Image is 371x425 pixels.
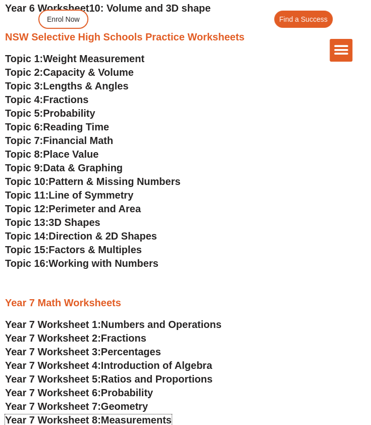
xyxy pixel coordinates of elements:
span: Place Value [43,149,98,160]
a: Topic 12:Perimeter and Area [5,203,141,214]
span: Data & Graphing [43,162,123,173]
a: Year 7 Worksheet 1:Numbers and Operations [5,319,222,330]
span: Year 7 Worksheet 7: [5,401,101,412]
a: Year 7 Worksheet 2:Fractions [5,333,146,344]
span: Fractions [101,333,146,344]
span: Topic 13: [5,217,48,228]
a: Enrol Now [38,10,88,29]
span: Topic 11: [5,190,48,201]
span: Year 7 Worksheet 6: [5,387,101,398]
span: Line of Symmetry [48,190,133,201]
span: Topic 5: [5,108,43,119]
span: Introduction of Algebra [101,360,212,371]
span: Year 7 Worksheet 3: [5,346,101,357]
span: Topic 10: [5,176,48,187]
span: Topic 4: [5,94,43,105]
iframe: Chat Widget [203,311,371,425]
a: Find a Success [274,11,333,28]
span: Probability [43,108,95,119]
span: Probability [101,387,153,398]
a: Year 7 Worksheet 6:Probability [5,387,153,398]
a: Topic 7:Financial Math [5,135,113,146]
span: Direction & 2D Shapes [48,230,157,242]
span: Topic 7: [5,135,43,146]
span: Lengths & Angles [43,80,128,91]
a: Year 7 Worksheet 3:Percentages [5,346,161,357]
span: Year 7 Worksheet 4: [5,360,101,371]
a: Topic 4:Fractions [5,94,88,105]
a: Topic 10:Pattern & Missing Numbers [5,176,180,187]
span: Working with Numbers [48,258,158,269]
a: Topic 13:3D Shapes [5,217,100,228]
a: Topic 2:Capacity & Volume [5,67,134,78]
span: Percentages [101,346,161,357]
span: Topic 14: [5,230,48,242]
a: Year 7 Worksheet 5:Ratios and Proportions [5,373,213,385]
span: Topic 15: [5,244,48,255]
a: Topic 8:Place Value [5,149,98,160]
a: Topic 3:Lengths & Angles [5,80,128,91]
a: Year 7 Worksheet 4:Introduction of Algebra [5,360,212,371]
span: Find a Success [279,16,328,23]
a: Topic 16:Working with Numbers [5,258,158,269]
span: Topic 3: [5,80,43,91]
span: Financial Math [43,135,113,146]
span: Topic 16: [5,258,48,269]
span: Ratios and Proportions [101,373,213,385]
span: Topic 2: [5,67,43,78]
span: Fractions [43,94,88,105]
a: Topic 14:Direction & 2D Shapes [5,230,157,242]
span: Topic 9: [5,162,43,173]
span: Geometry [101,401,148,412]
span: Perimeter and Area [48,203,141,214]
span: Pattern & Missing Numbers [48,176,180,187]
a: Topic 9:Data & Graphing [5,162,123,173]
a: Topic 6:Reading Time [5,121,109,132]
span: Numbers and Operations [101,319,222,330]
div: Menu Toggle [330,39,352,62]
a: Year 7 Worksheet 7:Geometry [5,401,148,412]
a: Topic 11:Line of Symmetry [5,190,133,201]
h3: Year 7 Math Worksheets [5,296,366,309]
span: Topic 12: [5,203,48,214]
span: Factors & Multiples [48,244,141,255]
span: Year 7 Worksheet 5: [5,373,101,385]
span: 3D Shapes [48,217,100,228]
span: Reading Time [43,121,109,132]
span: Topic 6: [5,121,43,132]
span: Capacity & Volume [43,67,134,78]
span: Enrol Now [47,16,80,23]
a: Topic 15:Factors & Multiples [5,244,142,255]
a: Topic 5:Probability [5,108,95,119]
span: Year 7 Worksheet 1: [5,319,101,330]
span: Year 7 Worksheet 2: [5,333,101,344]
span: Topic 8: [5,149,43,160]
